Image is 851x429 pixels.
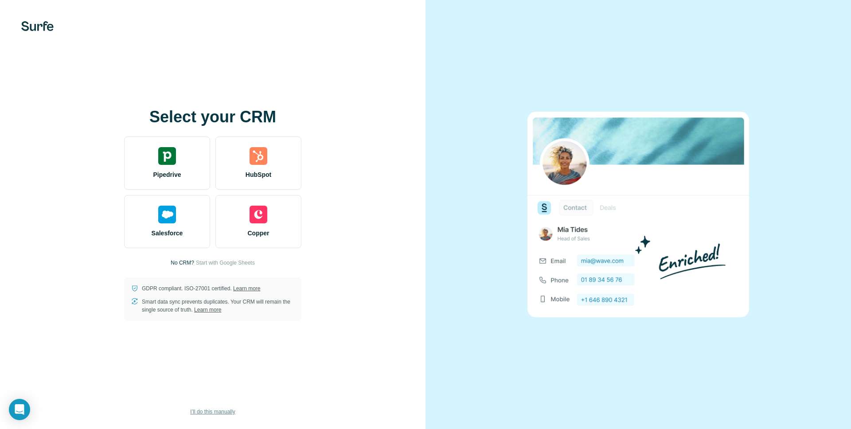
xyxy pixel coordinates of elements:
span: Copper [248,229,269,238]
span: Pipedrive [153,170,181,179]
span: I’ll do this manually [190,408,235,416]
img: Surfe's logo [21,21,54,31]
a: Learn more [233,285,260,292]
button: I’ll do this manually [184,405,241,418]
div: Open Intercom Messenger [9,399,30,420]
span: HubSpot [246,170,271,179]
a: Learn more [194,307,221,313]
span: Salesforce [152,229,183,238]
img: salesforce's logo [158,206,176,223]
p: Smart data sync prevents duplicates. Your CRM will remain the single source of truth. [142,298,294,314]
p: GDPR compliant. ISO-27001 certified. [142,285,260,292]
h1: Select your CRM [124,108,301,126]
img: none image [527,112,749,317]
img: hubspot's logo [250,147,267,165]
img: pipedrive's logo [158,147,176,165]
img: copper's logo [250,206,267,223]
p: No CRM? [171,259,194,267]
button: Start with Google Sheets [196,259,255,267]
